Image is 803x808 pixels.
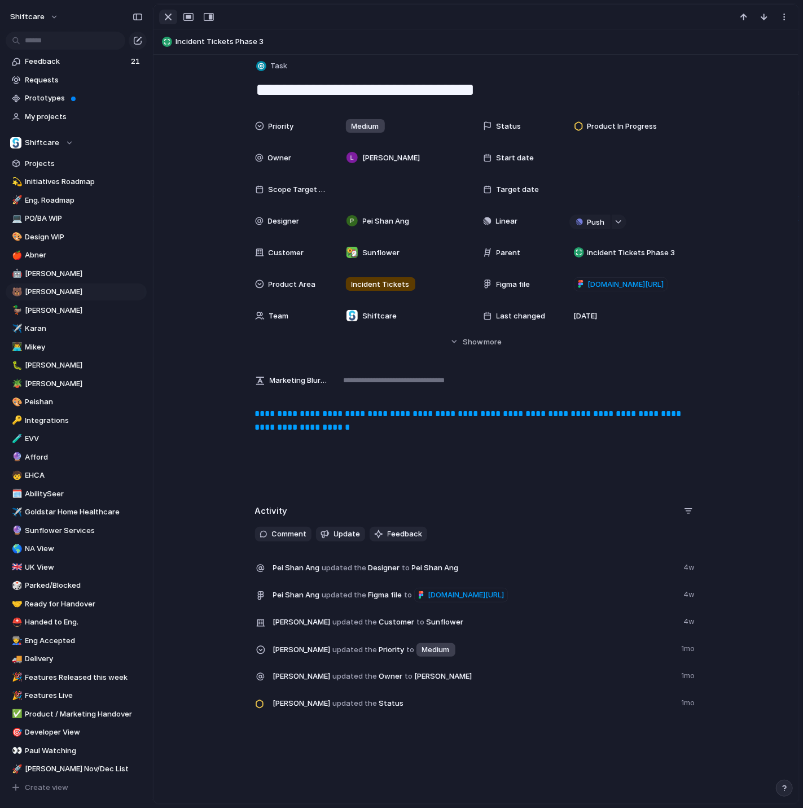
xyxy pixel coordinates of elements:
[352,121,379,132] span: Medium
[6,339,147,356] a: 👨‍💻Mikey
[271,60,288,72] span: Task
[12,579,20,592] div: 🎲
[10,342,21,353] button: 👨‍💻
[332,698,377,709] span: updated the
[6,210,147,227] div: 💻PO/BA WIP
[6,430,147,447] a: 🧪EVV
[12,524,20,537] div: 🔮
[273,644,331,656] span: [PERSON_NAME]
[273,695,675,711] span: Status
[6,669,147,686] a: 🎉Features Released this week
[10,11,45,23] span: shiftcare
[272,529,307,540] span: Comment
[25,617,143,628] span: Handed to Eng.
[25,506,143,518] span: Goldstar Home Healthcare
[12,671,20,684] div: 🎉
[10,745,21,757] button: 👀
[6,283,147,300] a: 🐻[PERSON_NAME]
[6,486,147,503] a: 🗓️AbilitySeer
[269,184,327,195] span: Scope Target Date
[496,216,518,227] span: Linear
[6,743,147,759] a: 👀Paul Watching
[25,323,143,334] span: Karan
[6,522,147,539] a: 🔮Sunflower Services
[273,589,320,601] span: Pei Shan Ang
[25,599,143,610] span: Ready for Handover
[684,614,697,627] span: 4w
[6,596,147,613] a: 🤝Ready for Handover
[10,433,21,444] button: 🧪
[12,763,20,776] div: 🚀
[6,779,147,796] button: Create view
[10,690,21,701] button: 🎉
[270,375,327,386] span: Marketing Blurb (15-20 Words)
[10,488,21,500] button: 🗓️
[25,305,143,316] span: [PERSON_NAME]
[463,337,483,348] span: Show
[12,414,20,427] div: 🔑
[25,763,143,775] span: [PERSON_NAME] Nov/Dec List
[255,527,311,541] button: Comment
[273,668,675,684] span: Owner
[322,562,366,574] span: updated the
[682,668,697,682] span: 1mo
[12,726,20,739] div: 🎯
[10,415,21,426] button: 🔑
[569,215,611,229] button: Push
[6,108,147,125] a: My projects
[6,155,147,172] a: Projects
[6,577,147,594] a: 🎲Parked/Blocked
[12,304,20,317] div: 🦆
[6,394,147,410] a: 🎨Peishan
[587,121,657,132] span: Product In Progress
[404,589,412,601] span: to
[587,217,605,228] span: Push
[10,543,21,554] button: 🌎
[273,617,331,628] span: [PERSON_NAME]
[6,614,147,631] a: ⛑️Handed to Eng.
[412,562,459,574] span: Pei Shan Ang
[273,587,677,602] span: Figma file
[12,469,20,482] div: 🧒
[684,587,697,600] span: 4w
[255,331,697,352] button: Showmore
[255,505,288,518] h2: Activity
[5,8,64,26] button: shiftcare
[332,644,377,656] span: updated the
[12,561,20,574] div: 🇬🇧
[273,614,677,630] span: Customer
[25,470,143,481] span: EHCA
[363,311,397,322] span: Shiftcare
[12,322,20,335] div: ✈️
[6,632,147,649] a: 👨‍🏭Eng Accepted
[10,672,21,683] button: 🎉
[10,286,21,298] button: 🐻
[363,152,420,164] span: [PERSON_NAME]
[25,137,60,149] span: Shiftcare
[6,375,147,392] a: 🪴[PERSON_NAME]
[25,543,143,554] span: NA View
[25,342,143,353] span: Mikey
[322,589,366,601] span: updated the
[370,527,427,541] button: Feedback
[273,671,331,682] span: [PERSON_NAME]
[334,529,361,540] span: Update
[684,560,697,573] span: 4w
[332,617,377,628] span: updated the
[6,265,147,282] div: 🤖[PERSON_NAME]
[6,650,147,667] a: 🚚Delivery
[131,56,142,67] span: 21
[25,745,143,757] span: Paul Watching
[682,695,697,709] span: 1mo
[12,176,20,189] div: 💫
[25,488,143,500] span: AbilitySeer
[25,56,128,67] span: Feedback
[402,562,410,574] span: to
[273,560,677,575] span: Designer
[12,506,20,519] div: ✈️
[25,93,143,104] span: Prototypes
